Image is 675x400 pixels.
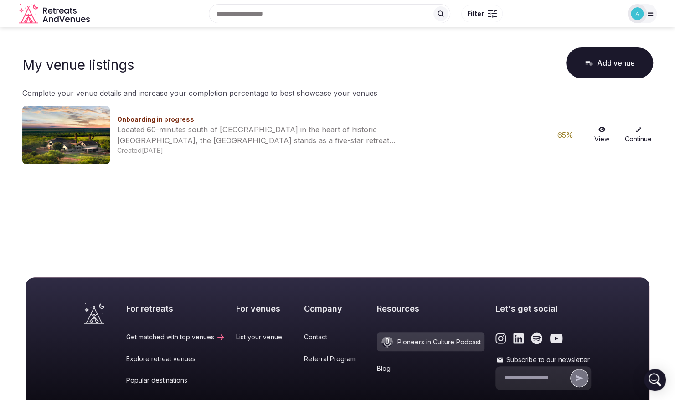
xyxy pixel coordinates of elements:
[461,5,503,22] button: Filter
[631,7,644,20] img: austin
[117,115,194,123] span: Onboarding in progress
[495,332,506,344] a: Link to the retreats and venues Instagram page
[550,332,563,344] a: Link to the retreats and venues Youtube page
[377,303,484,314] h2: Resources
[117,124,413,146] div: Located 60-minutes south of [GEOGRAPHIC_DATA] in the heart of historic [GEOGRAPHIC_DATA], the [GE...
[304,354,366,364] a: Referral Program
[304,332,366,342] a: Contact
[126,332,225,342] a: Get matched with top venues
[22,88,653,99] p: Complete your venue details and increase your completion percentage to best showcase your venues
[236,303,293,314] h2: For venues
[587,126,617,144] a: View
[551,130,580,140] div: 65 %
[377,332,484,351] a: Pioneers in Culture Podcast
[19,4,92,24] a: Visit the homepage
[126,354,225,364] a: Explore retreat venues
[624,126,653,144] a: Continue
[304,303,366,314] h2: Company
[236,332,293,342] a: List your venue
[22,106,110,164] img: Venue cover photo for null
[22,57,134,73] h1: My venue listings
[377,364,484,373] a: Blog
[495,303,591,314] h2: Let's get social
[531,332,542,344] a: Link to the retreats and venues Spotify page
[84,303,104,324] a: Visit the homepage
[513,332,524,344] a: Link to the retreats and venues LinkedIn page
[467,9,484,18] span: Filter
[19,4,92,24] svg: Retreats and Venues company logo
[495,355,591,364] label: Subscribe to our newsletter
[644,369,666,391] div: Open Intercom Messenger
[126,303,225,314] h2: For retreats
[117,146,544,155] div: Created [DATE]
[126,376,225,385] a: Popular destinations
[566,47,653,78] button: Add venue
